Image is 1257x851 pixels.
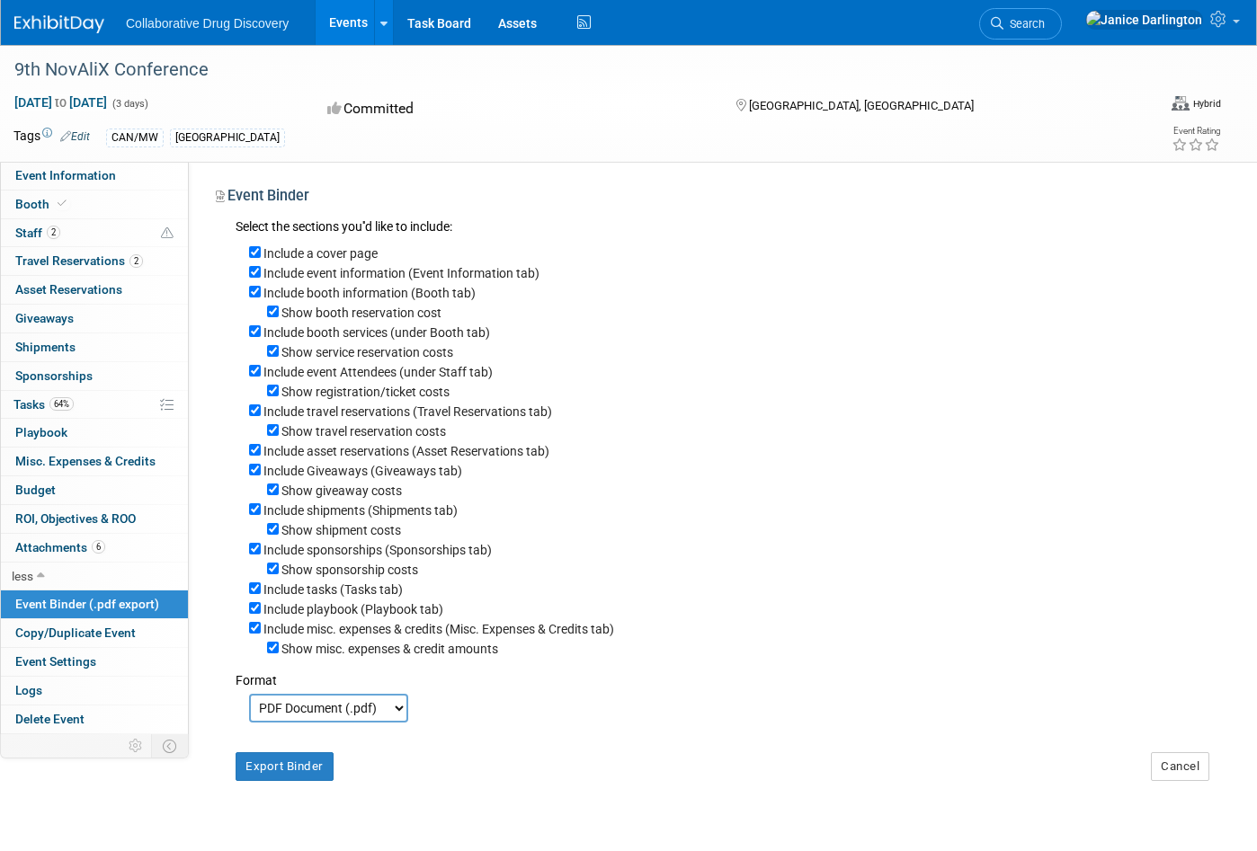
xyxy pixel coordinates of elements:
a: ROI, Objectives & ROO [1,505,188,533]
span: Search [1003,17,1045,31]
span: Playbook [15,425,67,439]
a: Giveaways [1,305,188,332]
label: Include Giveaways (Giveaways tab) [263,464,462,478]
div: CAN/MW [106,129,164,147]
span: Budget [15,483,56,497]
span: 64% [49,397,74,411]
a: Search [979,8,1062,40]
label: Show travel reservation costs [281,424,446,439]
label: Include playbook (Playbook tab) [263,602,443,616]
span: Booth [15,197,70,211]
label: Include event information (Event Information tab) [263,266,539,280]
button: Cancel [1151,752,1209,781]
label: Show booth reservation cost [281,306,441,320]
div: Event Format [1172,93,1221,111]
img: Janice Darlington [1085,10,1203,30]
label: Include sponsorships (Sponsorships tab) [263,543,492,557]
a: less [1,563,188,590]
a: Attachments6 [1,534,188,562]
td: Personalize Event Tab Strip [120,734,152,758]
span: Event Settings [15,654,96,669]
label: Show giveaway costs [281,483,402,498]
label: Show misc. expenses & credit amounts [281,642,498,656]
span: Tasks [13,397,74,412]
i: Booth reservation complete [58,199,67,208]
a: Copy/Duplicate Event [1,619,188,647]
div: 9th NovAliX Conference [8,54,1119,86]
span: Event Information [15,168,116,182]
label: Include asset reservations (Asset Reservations tab) [263,444,549,458]
div: Hybrid [1192,97,1221,111]
a: Asset Reservations [1,276,188,304]
span: Delete Event [15,712,85,726]
span: Copy/Duplicate Event [15,625,136,640]
div: Event Binder [216,186,1208,212]
span: (3 days) [111,98,148,110]
label: Include booth information (Booth tab) [263,286,476,300]
div: Event Format [1042,93,1221,120]
span: 2 [47,226,60,239]
a: Edit [60,130,90,143]
span: Staff [15,226,60,240]
div: Event Rating [1172,127,1220,136]
label: Include booth services (under Booth tab) [263,325,490,340]
a: Booth [1,191,188,218]
a: Staff2 [1,219,188,247]
div: [GEOGRAPHIC_DATA] [170,129,285,147]
span: ROI, Objectives & ROO [15,511,136,526]
span: [DATE] [DATE] [13,94,108,111]
div: Select the sections you''d like to include: [236,217,1208,238]
a: Event Binder (.pdf export) [1,590,188,618]
span: Attachments [15,540,105,554]
button: Export Binder [236,752,334,781]
span: Collaborative Drug Discovery [126,16,289,31]
span: Travel Reservations [15,253,143,268]
a: Playbook [1,419,188,447]
span: 2 [129,254,143,268]
span: Sponsorships [15,368,93,383]
div: Committed [322,93,707,125]
label: Show sponsorship costs [281,563,418,577]
a: Travel Reservations2 [1,247,188,275]
a: Shipments [1,333,188,361]
label: Show registration/ticket costs [281,385,450,399]
a: Logs [1,677,188,705]
span: Giveaways [15,311,74,325]
label: Include event Attendees (under Staff tab) [263,365,493,379]
img: Format-Hybrid.png [1172,96,1190,111]
span: Event Binder (.pdf export) [15,597,159,611]
span: Misc. Expenses & Credits [15,454,156,468]
a: Sponsorships [1,362,188,390]
td: Tags [13,127,90,147]
label: Include shipments (Shipments tab) [263,503,458,518]
a: Event Settings [1,648,188,676]
span: 6 [92,540,105,554]
label: Include travel reservations (Travel Reservations tab) [263,404,552,419]
a: Budget [1,476,188,504]
span: to [52,95,69,110]
a: Delete Event [1,705,188,733]
span: Potential Scheduling Conflict -- at least one attendee is tagged in another overlapping event. [161,226,174,242]
span: less [12,569,33,583]
label: Include tasks (Tasks tab) [263,582,403,597]
span: Shipments [15,340,76,354]
a: Tasks64% [1,391,188,419]
span: Asset Reservations [15,282,122,297]
label: Include misc. expenses & credits (Misc. Expenses & Credits tab) [263,622,614,636]
a: Misc. Expenses & Credits [1,448,188,475]
img: ExhibitDay [14,15,104,33]
label: Show shipment costs [281,523,401,537]
div: Format [236,658,1208,689]
span: [GEOGRAPHIC_DATA], [GEOGRAPHIC_DATA] [749,99,974,112]
td: Toggle Event Tabs [152,734,189,758]
a: Event Information [1,162,188,190]
label: Include a cover page [263,246,378,261]
span: Logs [15,683,42,697]
label: Show service reservation costs [281,345,453,359]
